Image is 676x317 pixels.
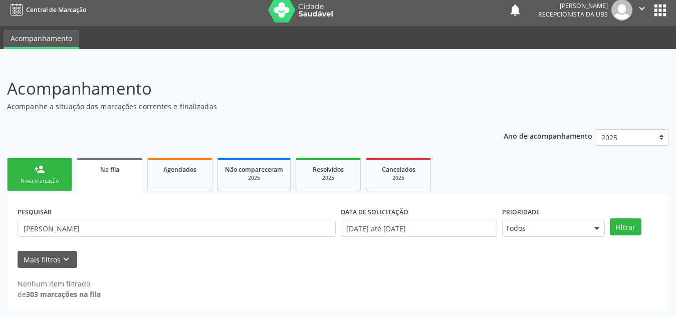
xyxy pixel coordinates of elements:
[100,165,119,174] span: Na fila
[341,220,497,237] input: Selecione um intervalo
[508,3,522,17] button: notifications
[341,204,408,220] label: DATA DE SOLICITAÇÃO
[4,30,79,49] a: Acompanhamento
[502,204,540,220] label: Prioridade
[506,223,584,233] span: Todos
[373,174,423,182] div: 2025
[18,278,101,289] div: Nenhum item filtrado
[18,289,101,299] div: de
[225,174,283,182] div: 2025
[538,10,608,19] span: Recepcionista da UBS
[7,76,471,101] p: Acompanhamento
[382,165,415,174] span: Cancelados
[18,204,52,220] label: PESQUISAR
[610,218,641,235] button: Filtrar
[303,174,353,182] div: 2025
[7,101,471,112] p: Acompanhe a situação das marcações correntes e finalizadas
[61,254,72,265] i: keyboard_arrow_down
[651,2,669,19] button: apps
[34,164,45,175] div: person_add
[18,220,336,237] input: Nome, CNS
[26,289,101,299] strong: 303 marcações na fila
[636,3,647,14] i: 
[18,251,77,268] button: Mais filtroskeyboard_arrow_down
[504,129,592,142] p: Ano de acompanhamento
[163,165,196,174] span: Agendados
[15,177,65,185] div: Nova marcação
[313,165,344,174] span: Resolvidos
[26,6,86,14] span: Central de Marcação
[7,2,86,18] a: Central de Marcação
[225,165,283,174] span: Não compareceram
[538,2,608,10] div: [PERSON_NAME]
